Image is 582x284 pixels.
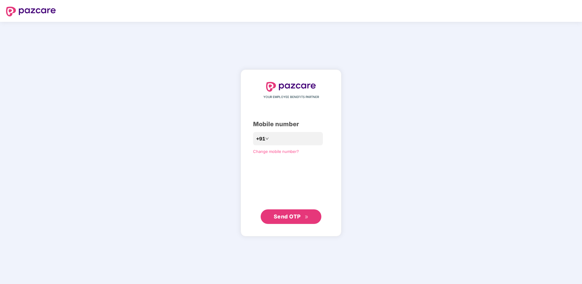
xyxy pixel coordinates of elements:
[253,120,329,129] div: Mobile number
[6,7,56,16] img: logo
[256,135,265,143] span: +91
[261,209,321,224] button: Send OTPdouble-right
[274,213,301,220] span: Send OTP
[263,95,319,100] span: YOUR EMPLOYEE BENEFITS PARTNER
[266,82,316,92] img: logo
[305,215,309,219] span: double-right
[265,137,269,140] span: down
[253,149,299,154] a: Change mobile number?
